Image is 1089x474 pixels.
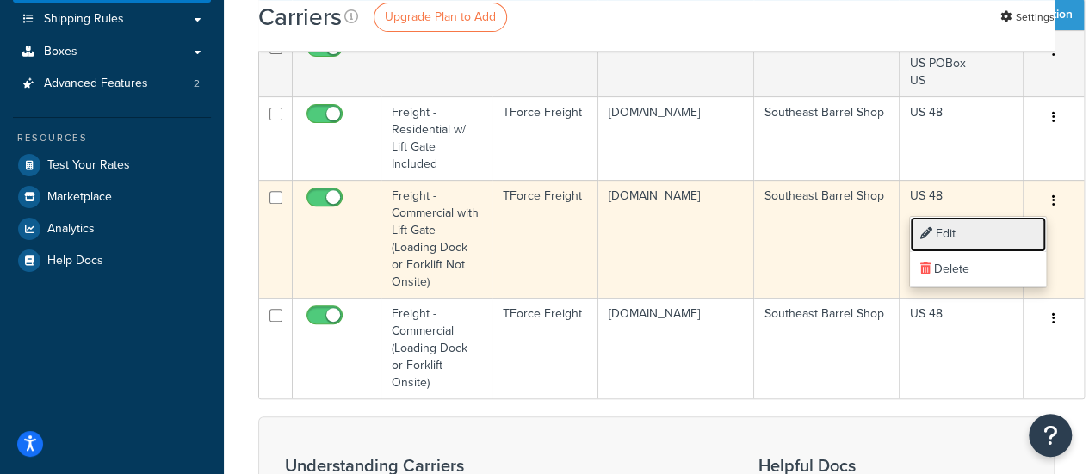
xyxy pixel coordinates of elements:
a: Test Your Rates [13,150,211,181]
a: Edit [910,217,1046,252]
span: Upgrade Plan to Add [385,8,496,26]
a: Upgrade Plan to Add [374,3,507,32]
td: Freight - Commercial (Loading Dock or Forklift Onsite) [381,298,492,398]
span: Test Your Rates [47,158,130,173]
span: Advanced Features [44,77,148,91]
a: Delete [910,252,1046,287]
td: TForce Freight [492,298,598,398]
td: US 48 [900,96,1024,180]
td: Southeast Barrel Shop [754,96,900,180]
td: Southeast Barrel Shop [754,298,900,398]
span: Marketplace [47,190,112,205]
td: Freight - Commercial with Lift Gate (Loading Dock or Forklift Not Onsite) [381,180,492,298]
td: Freight - Residential w/ Lift Gate Included [381,96,492,180]
a: Marketplace [13,182,211,212]
button: Open Resource Center [1029,414,1072,457]
td: [DOMAIN_NAME] [598,298,754,398]
a: Help Docs [13,245,211,276]
a: Shipping Rules [13,3,211,35]
td: Southeast Barrel Shop [754,180,900,298]
a: Settings [1000,5,1055,29]
a: Boxes [13,36,211,68]
td: US 48 [900,180,1024,298]
td: [DOMAIN_NAME] [598,30,754,96]
div: Resources [13,131,211,145]
td: UPS® [381,30,492,96]
td: US 48 [900,298,1024,398]
span: Help Docs [47,254,103,268]
td: US 48 US POBox US [900,30,1024,96]
span: 2 [194,77,200,91]
span: Shipping Rules [44,12,124,27]
a: Analytics [13,213,211,244]
a: Advanced Features 2 [13,68,211,100]
td: Southeast Barrel Shop [754,30,900,96]
td: [DOMAIN_NAME] [598,96,754,180]
td: UPS® [492,30,598,96]
td: [DOMAIN_NAME] [598,180,754,298]
span: Analytics [47,222,95,237]
li: Advanced Features [13,68,211,100]
td: TForce Freight [492,180,598,298]
span: Boxes [44,45,77,59]
td: TForce Freight [492,96,598,180]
